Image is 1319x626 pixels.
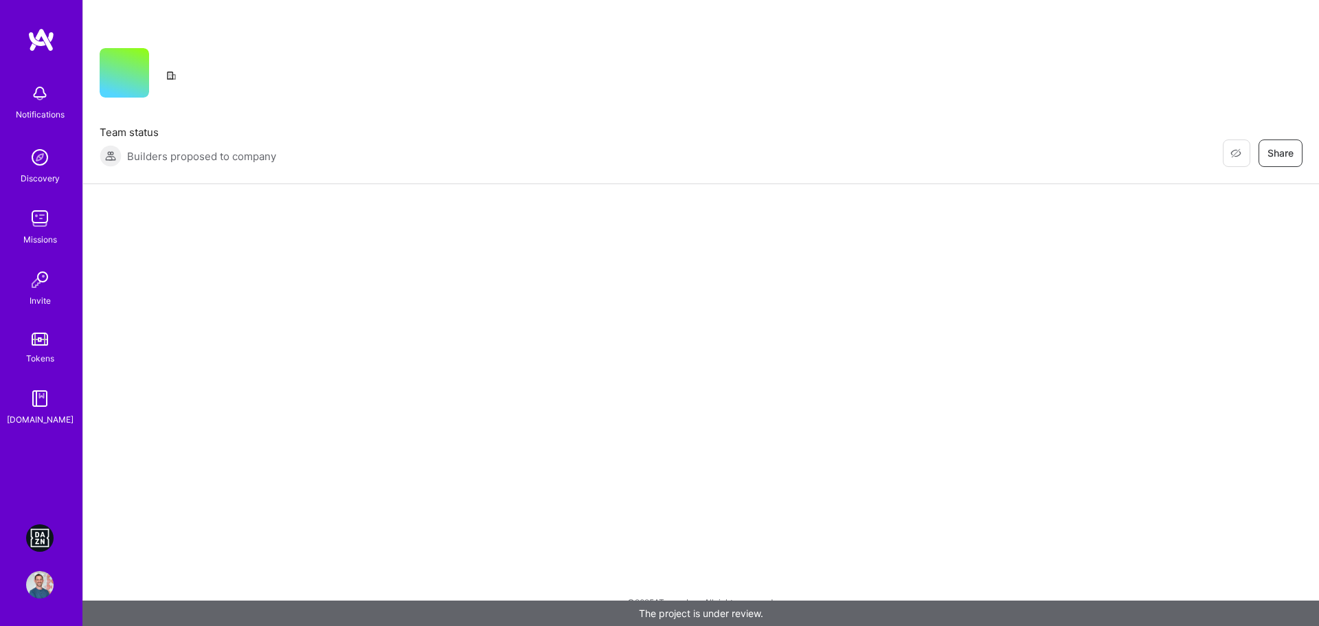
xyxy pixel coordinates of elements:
div: Tokens [26,351,54,366]
img: bell [26,80,54,107]
img: logo [27,27,55,52]
button: Share [1259,139,1303,167]
div: Discovery [21,171,60,186]
a: DAZN: Event Moderators for Israel Based Team [23,524,57,552]
div: [DOMAIN_NAME] [7,412,74,427]
img: User Avatar [26,571,54,599]
span: Builders proposed to company [127,149,276,164]
a: User Avatar [23,571,57,599]
img: DAZN: Event Moderators for Israel Based Team [26,524,54,552]
img: discovery [26,144,54,171]
div: Invite [30,293,51,308]
i: icon EyeClosed [1230,148,1241,159]
span: Share [1267,146,1294,160]
i: icon CompanyGray [166,70,177,81]
div: The project is under review. [82,601,1319,626]
img: Invite [26,266,54,293]
span: Team status [100,125,276,139]
img: Builders proposed to company [100,145,122,167]
img: guide book [26,385,54,412]
div: Missions [23,232,57,247]
div: Notifications [16,107,65,122]
img: teamwork [26,205,54,232]
img: tokens [32,333,48,346]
